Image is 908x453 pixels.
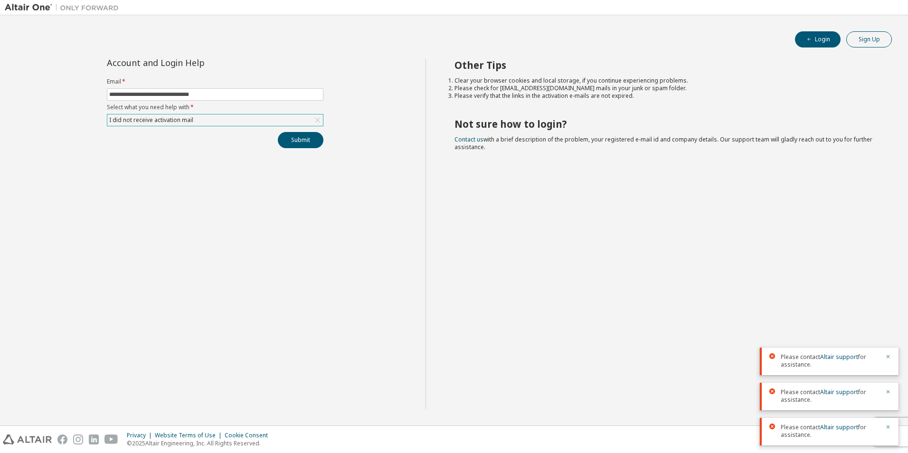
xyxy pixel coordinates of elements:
[820,423,858,431] a: Altair support
[781,353,880,368] span: Please contact for assistance.
[225,432,274,439] div: Cookie Consent
[820,353,858,361] a: Altair support
[454,92,875,100] li: Please verify that the links in the activation e-mails are not expired.
[104,434,118,444] img: youtube.svg
[781,424,880,439] span: Please contact for assistance.
[108,115,195,125] div: I did not receive activation mail
[454,77,875,85] li: Clear your browser cookies and local storage, if you continue experiencing problems.
[5,3,123,12] img: Altair One
[795,31,841,47] button: Login
[57,434,67,444] img: facebook.svg
[454,135,872,151] span: with a brief description of the problem, your registered e-mail id and company details. Our suppo...
[454,59,875,71] h2: Other Tips
[127,439,274,447] p: © 2025 Altair Engineering, Inc. All Rights Reserved.
[820,388,858,396] a: Altair support
[107,104,323,111] label: Select what you need help with
[73,434,83,444] img: instagram.svg
[107,78,323,85] label: Email
[155,432,225,439] div: Website Terms of Use
[454,85,875,92] li: Please check for [EMAIL_ADDRESS][DOMAIN_NAME] mails in your junk or spam folder.
[781,388,880,404] span: Please contact for assistance.
[107,59,280,66] div: Account and Login Help
[454,118,875,130] h2: Not sure how to login?
[127,432,155,439] div: Privacy
[454,135,483,143] a: Contact us
[107,114,323,126] div: I did not receive activation mail
[3,434,52,444] img: altair_logo.svg
[89,434,99,444] img: linkedin.svg
[278,132,323,148] button: Submit
[846,31,892,47] button: Sign Up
